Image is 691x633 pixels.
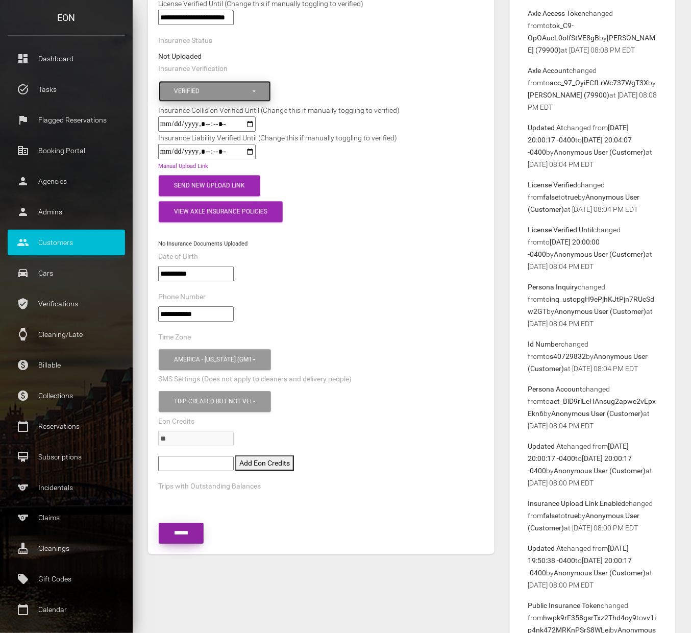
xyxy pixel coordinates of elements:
b: hwpk9rF358gsrTxz2Thd4oy9 [543,614,636,622]
button: Verified [159,81,271,102]
b: License Verified Until [528,226,593,234]
b: inq_ustopgH9ePjhKJtPjn7RUcSdw2GT [528,295,654,315]
b: false [543,512,558,520]
p: changed from to by at [DATE] 08:08 PM EDT [528,64,658,113]
label: Phone Number [158,292,206,302]
a: local_offer Gift Codes [8,567,125,592]
label: SMS Settings (Does not apply to cleaners and delivery people) [158,374,352,384]
a: person Agencies [8,168,125,194]
label: Time Zone [158,332,191,343]
b: Id Number [528,340,561,348]
b: true [565,512,578,520]
label: Insurance Verification [158,64,228,74]
a: paid Billable [8,352,125,378]
small: No Insurance Documents Uploaded [158,240,248,247]
b: Updated At [528,544,563,552]
p: changed from to by at [DATE] 08:04 PM EDT [528,224,658,273]
p: changed from to by at [DATE] 08:04 PM EDT [528,383,658,432]
a: verified_user Verifications [8,291,125,316]
b: Anonymous User (Customer) [554,250,646,258]
label: Trips with Outstanding Balances [158,481,261,492]
p: changed from to by at [DATE] 08:00 PM EDT [528,497,658,534]
b: Updated At [528,442,563,450]
a: drive_eta Cars [8,260,125,286]
b: Insurance Upload Link Enabled [528,499,625,507]
p: changed from to by at [DATE] 08:04 PM EDT [528,121,658,171]
b: Updated At [528,124,563,132]
a: corporate_fare Booking Portal [8,138,125,163]
p: Collections [15,388,117,403]
p: Flagged Reservations [15,112,117,128]
a: paid Collections [8,383,125,408]
p: Agencies [15,174,117,189]
div: Insurance Collision Verified Until (Change this if manually toggling to verified) [151,104,407,116]
p: Cleaning/Late [15,327,117,342]
p: changed from to by at [DATE] 08:00 PM EDT [528,542,658,591]
a: cleaning_services Cleanings [8,536,125,562]
b: Public Insurance Token [528,601,601,610]
p: changed from to by at [DATE] 08:04 PM EDT [528,281,658,330]
label: Eon Credits [158,417,194,427]
a: task_alt Tasks [8,77,125,102]
button: Add Eon Credits [235,455,294,471]
b: false [543,193,558,201]
p: changed from to by at [DATE] 08:00 PM EDT [528,440,658,489]
p: Admins [15,204,117,220]
a: card_membership Subscriptions [8,444,125,470]
div: Trip created but not verified , Customer is verified and trip is set to go [174,397,251,406]
a: watch Cleaning/Late [8,322,125,347]
b: Anonymous User (Customer) [554,467,646,475]
b: Anonymous User (Customer) [554,307,646,315]
p: Booking Portal [15,143,117,158]
a: calendar_today Reservations [8,413,125,439]
b: true [565,193,578,201]
b: Persona Inquiry [528,283,578,291]
p: Gift Codes [15,572,117,587]
b: tok_C9-OpOAucL0oIfStVE8gB [528,21,599,42]
p: Calendar [15,602,117,618]
div: Verified [174,87,251,95]
div: Insurance Liability Verified Until (Change this if manually toggling to verified) [151,132,405,144]
b: [DATE] 20:00:00 -0400 [528,238,600,258]
a: people Customers [8,230,125,255]
p: Cars [15,265,117,281]
p: Verifications [15,296,117,311]
p: changed from to by at [DATE] 08:08 PM EDT [528,7,658,56]
a: Manual Upload Link [158,163,208,169]
a: flag Flagged Reservations [8,107,125,133]
b: s40729832 [550,352,586,360]
p: Customers [15,235,117,250]
b: License Verified [528,181,577,189]
a: person Admins [8,199,125,225]
a: sports Claims [8,505,125,531]
a: dashboard Dashboard [8,46,125,71]
b: Anonymous User (Customer) [551,409,643,418]
b: act_BiD9riLcHAnsug2apwc2vEpxEkn6 [528,397,656,418]
button: Send New Upload Link [159,175,260,196]
b: Anonymous User (Customer) [554,148,646,156]
p: Tasks [15,82,117,97]
p: Subscriptions [15,449,117,465]
a: sports Incidentals [8,475,125,500]
p: Incidentals [15,480,117,495]
b: acc_97_OyiECfLrWc737WgT3X [550,79,648,87]
strong: Not Uploaded [158,52,202,60]
b: [PERSON_NAME] (79900) [528,91,609,99]
button: Trip created but not verified, Customer is verified and trip is set to go [159,391,271,412]
p: changed from to by at [DATE] 08:04 PM EDT [528,179,658,215]
p: changed from to by at [DATE] 08:04 PM EDT [528,338,658,375]
label: Date of Birth [158,252,198,262]
p: Billable [15,357,117,373]
p: Dashboard [15,51,117,66]
p: Cleanings [15,541,117,556]
p: Claims [15,510,117,526]
label: Insurance Status [158,36,212,46]
button: America - New York (GMT -05:00) [159,349,271,370]
b: Persona Account [528,385,582,393]
div: America - [US_STATE] (GMT -05:00) [174,355,251,364]
a: calendar_today Calendar [8,597,125,623]
b: Axle Access Token [528,9,585,17]
b: Anonymous User (Customer) [554,569,646,577]
p: Reservations [15,419,117,434]
button: View Axle Insurance Policies [159,201,283,222]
